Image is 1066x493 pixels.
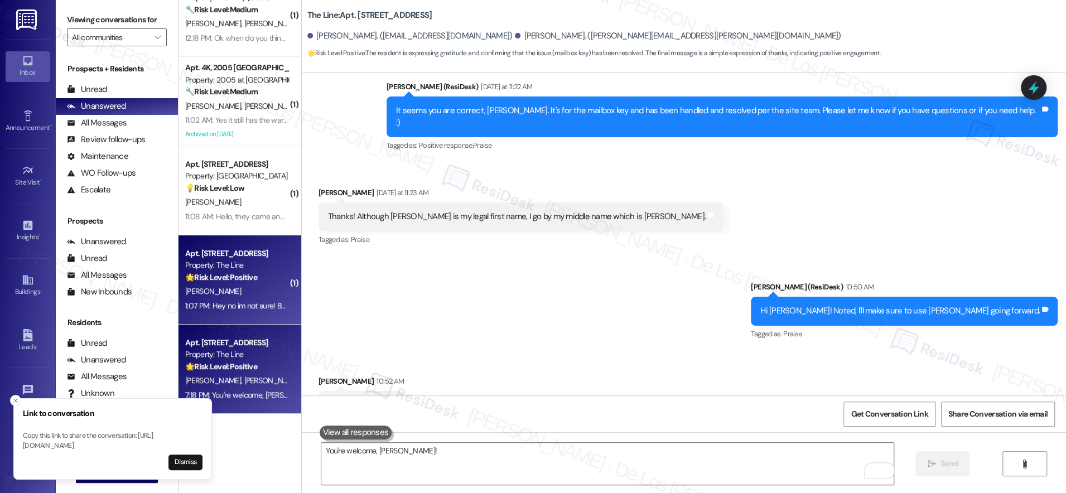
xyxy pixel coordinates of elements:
[751,281,1058,297] div: [PERSON_NAME] (ResiDesk)
[185,4,258,14] strong: 🔧 Risk Level: Medium
[941,402,1055,427] button: Share Conversation via email
[56,63,178,75] div: Prospects + Residents
[67,134,145,146] div: Review follow-ups
[319,231,723,248] div: Tagged as:
[244,101,303,111] span: [PERSON_NAME]
[387,81,1058,96] div: [PERSON_NAME] (ResiDesk)
[948,408,1048,420] span: Share Conversation via email
[6,161,50,191] a: Site Visit •
[185,74,288,86] div: Property: 2005 at [GEOGRAPHIC_DATA]
[23,408,202,419] h3: Link to conversation
[185,248,288,259] div: Apt. [STREET_ADDRESS]
[319,375,404,391] div: [PERSON_NAME]
[419,141,473,150] span: Positive response ,
[940,458,958,470] span: Send
[244,375,300,385] span: [PERSON_NAME]
[67,286,132,298] div: New Inbounds
[843,281,874,293] div: 10:50 AM
[6,380,50,410] a: Templates •
[155,33,161,42] i: 
[185,286,241,296] span: [PERSON_NAME]
[927,460,935,468] i: 
[185,18,244,28] span: [PERSON_NAME]
[185,390,323,400] div: 7:18 PM: You're welcome, [PERSON_NAME]!
[67,388,114,399] div: Unknown
[185,197,241,207] span: [PERSON_NAME]
[6,270,50,301] a: Buildings
[915,451,969,476] button: Send
[16,9,39,30] img: ResiDesk Logo
[478,81,532,93] div: [DATE] at 11:22 AM
[6,51,50,81] a: Inbox
[10,395,21,406] button: Close toast
[321,443,894,485] textarea: To enrich screen reader interactions, please activate Accessibility in Grammarly extension settings
[67,354,126,366] div: Unanswered
[307,49,365,57] strong: 🌟 Risk Level: Positive
[374,375,404,387] div: 10:52 AM
[307,30,513,42] div: [PERSON_NAME]. ([EMAIL_ADDRESS][DOMAIN_NAME])
[473,141,491,150] span: Praise
[185,337,288,349] div: Apt. [STREET_ADDRESS]
[50,122,51,130] span: •
[185,183,244,193] strong: 💡 Risk Level: Low
[185,301,615,311] div: 1:07 PM: Hey no im not sure! But thank you so much for the quick responses. This is the best expe...
[1020,460,1029,468] i: 
[67,117,127,129] div: All Messages
[56,317,178,328] div: Residents
[396,105,1040,129] div: It seems you are correct, [PERSON_NAME]. It's for the mailbox key and has been handled and resolv...
[67,236,126,248] div: Unanswered
[185,259,288,271] div: Property: The Line
[185,211,378,221] div: 11:08 AM: Hello, they came and completed it [DATE]. Thanks!
[244,18,300,28] span: [PERSON_NAME]
[185,101,244,111] span: [PERSON_NAME]
[168,455,202,470] button: Dismiss
[67,371,127,383] div: All Messages
[319,187,723,202] div: [PERSON_NAME]
[67,253,107,264] div: Unread
[185,62,288,74] div: Apt. 4K, 2005 [GEOGRAPHIC_DATA]
[851,408,928,420] span: Get Conversation Link
[185,33,362,43] div: 12:18 PM: Ok when do you think they'll be able to get in?
[783,329,802,339] span: Praise
[67,84,107,95] div: Unread
[387,137,1058,153] div: Tagged as:
[56,215,178,227] div: Prospects
[67,269,127,281] div: All Messages
[185,115,507,125] div: 11:02 AM: Yes it still has the warning replace water filter 33days overdue, maybe they did not re...
[185,361,257,371] strong: 🌟 Risk Level: Positive
[185,158,288,170] div: Apt. [STREET_ADDRESS]
[328,211,706,223] div: Thanks! Although [PERSON_NAME] is my legal first name, I go by my middle name which is [PERSON_NA...
[374,187,428,199] div: [DATE] at 11:23 AM
[185,375,244,385] span: [PERSON_NAME]
[6,435,50,465] a: Account
[72,28,149,46] input: All communities
[38,231,40,239] span: •
[751,326,1058,342] div: Tagged as:
[307,47,881,59] span: : The resident is expressing gratitude and confirming that the issue (mailbox key) has been resol...
[6,326,50,356] a: Leads
[307,9,432,21] b: The Line: Apt. [STREET_ADDRESS]
[67,184,110,196] div: Escalate
[67,11,167,28] label: Viewing conversations for
[67,337,107,349] div: Unread
[185,349,288,360] div: Property: The Line
[40,177,42,185] span: •
[67,167,136,179] div: WO Follow-ups
[67,100,126,112] div: Unanswered
[351,235,369,244] span: Praise
[185,272,257,282] strong: 🌟 Risk Level: Positive
[6,216,50,246] a: Insights •
[67,151,128,162] div: Maintenance
[185,86,258,96] strong: 🔧 Risk Level: Medium
[843,402,935,427] button: Get Conversation Link
[185,170,288,182] div: Property: [GEOGRAPHIC_DATA]
[23,431,202,451] p: Copy this link to share the conversation: [URL][DOMAIN_NAME]
[184,127,290,141] div: Archived on [DATE]
[515,30,841,42] div: [PERSON_NAME]. ([PERSON_NAME][EMAIL_ADDRESS][PERSON_NAME][DOMAIN_NAME])
[760,305,1040,317] div: Hi [PERSON_NAME]! Noted, I'll make sure to use [PERSON_NAME] going forward.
